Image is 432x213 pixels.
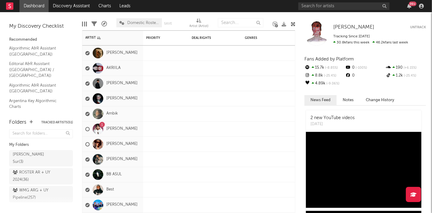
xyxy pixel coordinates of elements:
span: -8.85 % [324,66,338,70]
button: Change History [360,95,400,105]
a: Ambik [106,111,118,116]
div: Recommended [9,36,73,43]
input: Search... [218,18,263,27]
div: 15.7k [304,64,345,72]
span: -100 % [355,66,367,70]
span: [PERSON_NAME] [333,25,374,30]
div: [DATE] [310,121,355,127]
div: 8.8k [304,72,345,80]
a: [PERSON_NAME] Sur(3) [9,150,73,167]
div: Edit Columns [82,15,87,33]
a: [PERSON_NAME] [106,157,138,162]
a: [PERSON_NAME] [106,81,138,86]
div: 99 + [409,2,417,6]
a: BB ASUL [106,172,122,177]
div: 0 [345,64,385,72]
div: Priority [146,36,170,40]
a: [PERSON_NAME] [106,202,138,208]
div: WMG ARG + UY Pipeline ( 257 ) [13,187,56,201]
div: Deal Rights [192,36,224,40]
div: Filters [91,15,97,33]
a: AKRIILA [106,66,121,71]
button: Notes [337,95,360,105]
a: Editorial A&R Assistant ([GEOGRAPHIC_DATA] / [GEOGRAPHIC_DATA]) [9,60,67,79]
span: 30.8k fans this week [333,41,369,44]
span: 46.2k fans last week [333,41,408,44]
a: Argentina Key Algorithmic Charts [9,98,67,110]
span: -25.4 % [403,74,417,77]
div: 1.2k [386,72,426,80]
a: [PERSON_NAME] [106,96,138,101]
span: -25.4 % [323,74,336,77]
div: Artist (Artist) [190,23,209,30]
div: 0 [345,72,385,80]
div: [PERSON_NAME] Sur ( 3 ) [13,151,56,166]
a: [PERSON_NAME] [106,126,138,132]
input: Search for folders... [9,129,73,138]
a: [PERSON_NAME] [106,50,138,56]
button: Save [164,22,172,25]
a: Best [106,187,114,192]
span: +6.15 % [403,66,417,70]
span: Domestic Roster Review - Priority [127,21,159,25]
a: ROSTER AR + UY 2024(36) [9,168,73,184]
div: 190 [386,64,426,72]
span: -9.06 % [325,82,339,85]
a: WMG ARG + UY Pipeline(257) [9,186,73,202]
a: [PERSON_NAME] [333,24,374,30]
a: Algorithmic A&R Assistant ([GEOGRAPHIC_DATA]) [9,82,67,94]
a: [PERSON_NAME] [106,142,138,147]
a: Algorithmic A&R Assistant ([GEOGRAPHIC_DATA]) [9,45,67,57]
button: 99+ [407,4,411,9]
div: 4.89k [304,80,345,88]
div: Folders [9,119,26,126]
div: A&R Pipeline [101,15,107,33]
div: Artist [85,36,131,40]
span: Fans Added by Platform [304,57,354,61]
button: Tracked Artists(51) [41,121,73,124]
div: My Folders [9,141,73,149]
span: Tracking Since: [DATE] [333,35,370,38]
button: News Feed [304,95,337,105]
div: Artist (Artist) [190,15,209,33]
div: Genres [245,36,284,40]
div: ROSTER AR + UY 2024 ( 36 ) [13,169,56,184]
button: Untrack [410,24,426,30]
div: 2 new YouTube videos [310,115,355,121]
div: My Discovery Checklist [9,23,73,30]
input: Search for artists [298,2,389,10]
